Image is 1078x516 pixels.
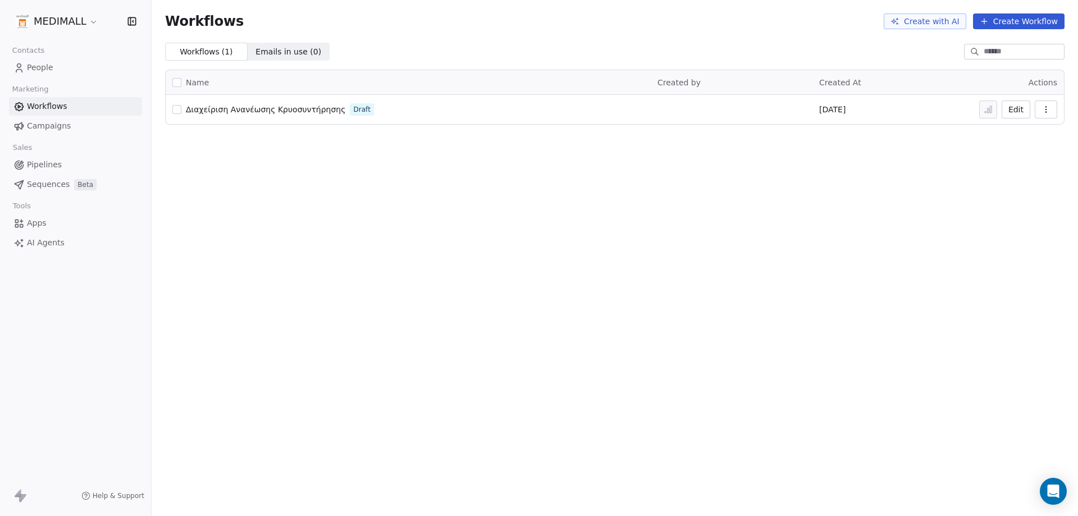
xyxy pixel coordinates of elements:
[27,120,71,132] span: Campaigns
[7,42,49,59] span: Contacts
[27,159,62,171] span: Pipelines
[9,97,142,116] a: Workflows
[8,198,35,214] span: Tools
[74,179,97,190] span: Beta
[353,104,370,115] span: Draft
[34,14,86,29] span: MEDIMALL
[27,62,53,74] span: People
[9,234,142,252] a: AI Agents
[186,105,345,114] span: Διαχείριση Ανανέωσης Κρυοσυντήρησης
[1029,78,1057,87] span: Actions
[27,217,47,229] span: Apps
[9,175,142,194] a: SequencesBeta
[657,78,701,87] span: Created by
[1040,478,1067,505] div: Open Intercom Messenger
[884,13,966,29] button: Create with AI
[81,491,144,500] a: Help & Support
[27,237,65,249] span: AI Agents
[8,139,37,156] span: Sales
[973,13,1065,29] button: Create Workflow
[819,78,861,87] span: Created At
[27,179,70,190] span: Sequences
[7,81,53,98] span: Marketing
[93,491,144,500] span: Help & Support
[186,77,209,89] span: Name
[165,13,244,29] span: Workflows
[9,156,142,174] a: Pipelines
[819,104,846,115] span: [DATE]
[1002,101,1030,118] button: Edit
[9,58,142,77] a: People
[16,15,29,28] img: Medimall%20logo%20(2).1.jpg
[13,12,101,31] button: MEDIMALL
[9,214,142,232] a: Apps
[27,101,67,112] span: Workflows
[186,104,345,115] a: Διαχείριση Ανανέωσης Κρυοσυντήρησης
[255,46,321,58] span: Emails in use ( 0 )
[9,117,142,135] a: Campaigns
